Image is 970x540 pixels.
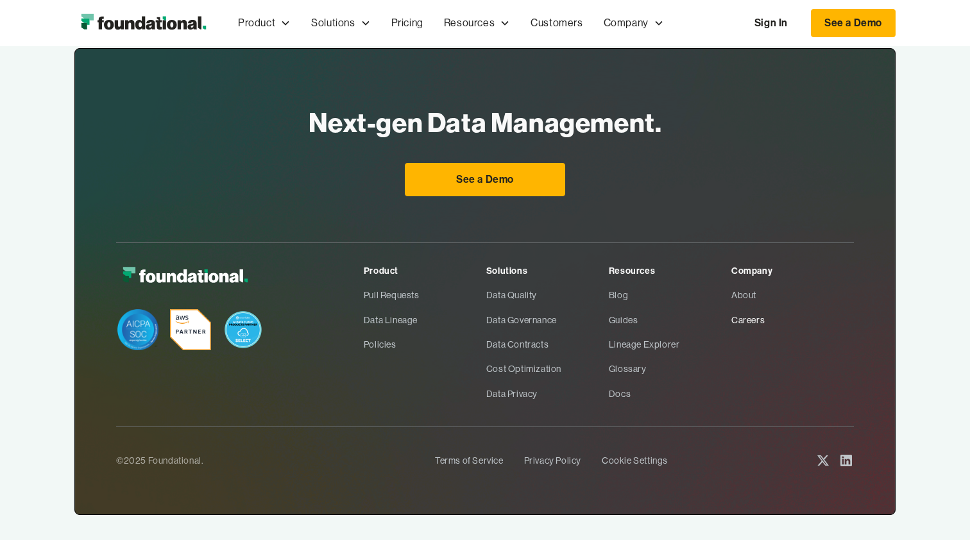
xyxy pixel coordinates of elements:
[116,264,254,289] img: Foundational Logo White
[228,2,301,44] div: Product
[604,15,649,31] div: Company
[381,2,434,44] a: Pricing
[602,448,668,473] a: Cookie Settings
[434,2,520,44] div: Resources
[364,264,486,278] div: Product
[117,309,158,350] img: SOC Badge
[435,448,504,473] a: Terms of Service
[486,283,609,307] a: Data Quality
[609,283,731,307] a: Blog
[731,283,854,307] a: About
[593,2,674,44] div: Company
[609,382,731,406] a: Docs
[311,15,355,31] div: Solutions
[742,10,801,37] a: Sign In
[309,103,662,142] h2: Next-gen Data Management.
[731,308,854,332] a: Careers
[486,332,609,357] a: Data Contracts
[444,15,495,31] div: Resources
[731,264,854,278] div: Company
[609,332,731,357] a: Lineage Explorer
[238,15,275,31] div: Product
[364,283,486,307] a: Pull Requests
[520,2,593,44] a: Customers
[116,453,425,468] div: ©2025 Foundational.
[364,332,486,357] a: Policies
[739,391,970,540] iframe: Chat Widget
[74,10,212,36] img: Foundational Logo
[609,308,731,332] a: Guides
[364,308,486,332] a: Data Lineage
[486,357,609,381] a: Cost Optimization
[74,10,212,36] a: home
[405,163,565,196] a: See a Demo
[609,264,731,278] div: Resources
[609,357,731,381] a: Glossary
[524,448,581,473] a: Privacy Policy
[811,9,896,37] a: See a Demo
[486,308,609,332] a: Data Governance
[301,2,380,44] div: Solutions
[486,382,609,406] a: Data Privacy
[486,264,609,278] div: Solutions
